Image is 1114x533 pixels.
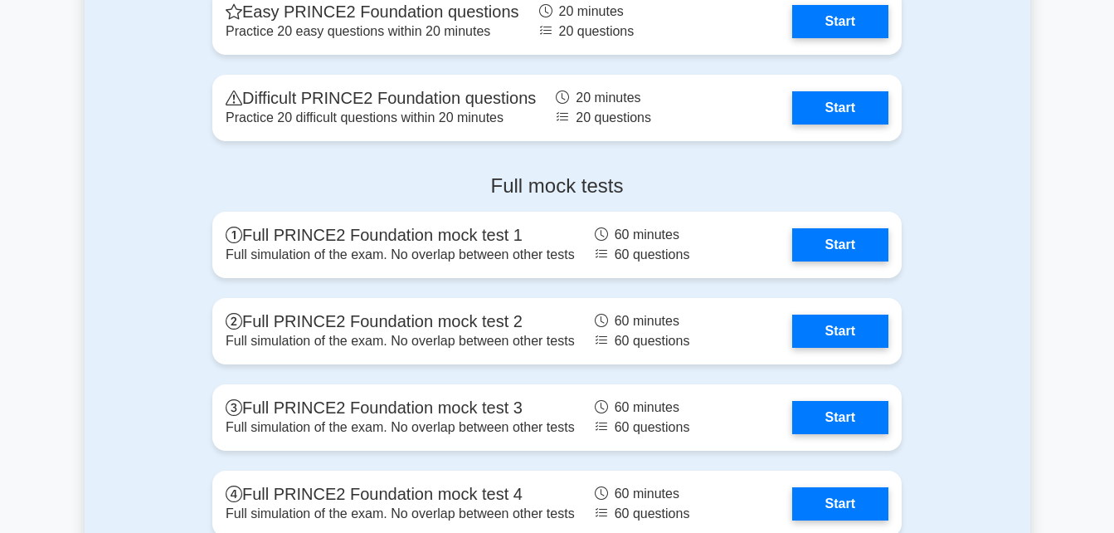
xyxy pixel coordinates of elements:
a: Start [792,315,888,348]
a: Start [792,91,888,125]
h4: Full mock tests [212,174,902,198]
a: Start [792,228,888,262]
a: Start [792,5,888,38]
a: Start [792,487,888,521]
a: Start [792,401,888,434]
